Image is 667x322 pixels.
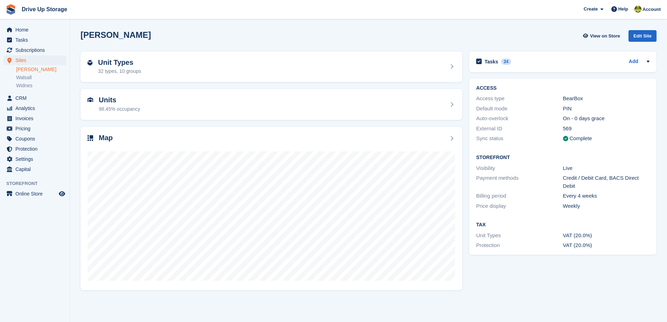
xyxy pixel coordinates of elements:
[16,74,66,81] a: Walsall
[99,134,113,142] h2: Map
[476,222,649,228] h2: Tax
[476,232,563,240] div: Unit Types
[98,68,141,75] div: 32 types, 10 groups
[15,164,57,174] span: Capital
[88,97,93,102] img: unit-icn-7be61d7bf1b0ce9d3e12c5938cc71ed9869f7b940bace4675aadf7bd6d80202e.svg
[4,164,66,174] a: menu
[15,35,57,45] span: Tasks
[4,55,66,65] a: menu
[476,202,563,210] div: Price display
[15,45,57,55] span: Subscriptions
[4,154,66,164] a: menu
[99,105,140,113] div: 98.45% occupancy
[99,96,140,104] h2: Units
[590,33,620,40] span: View on Store
[476,125,563,133] div: External ID
[485,59,498,65] h2: Tasks
[570,135,592,143] div: Complete
[88,135,93,141] img: map-icn-33ee37083ee616e46c38cad1a60f524a97daa1e2b2c8c0bc3eb3415660979fc1.svg
[563,232,649,240] div: VAT (20.0%)
[15,114,57,123] span: Invoices
[81,30,151,40] h2: [PERSON_NAME]
[15,154,57,164] span: Settings
[629,58,638,66] a: Add
[476,85,649,91] h2: ACCESS
[6,4,16,15] img: stora-icon-8386f47178a22dfd0bd8f6a31ec36ba5ce8667c1dd55bd0f319d3a0aa187defe.svg
[15,103,57,113] span: Analytics
[19,4,70,15] a: Drive Up Storage
[81,52,462,82] a: Unit Types 32 types, 10 groups
[501,59,511,65] div: 24
[81,89,462,120] a: Units 98.45% occupancy
[4,93,66,103] a: menu
[16,82,66,89] a: Widnes
[15,124,57,133] span: Pricing
[476,192,563,200] div: Billing period
[628,30,656,44] a: Edit Site
[476,164,563,172] div: Visibility
[15,25,57,35] span: Home
[476,174,563,190] div: Payment methods
[81,127,462,290] a: Map
[563,105,649,113] div: PIN
[4,189,66,199] a: menu
[563,241,649,249] div: VAT (20.0%)
[634,6,641,13] img: Lindsay Dawes
[563,95,649,103] div: BearBox
[563,125,649,133] div: 569
[584,6,598,13] span: Create
[618,6,628,13] span: Help
[4,114,66,123] a: menu
[563,202,649,210] div: Weekly
[476,115,563,123] div: Auto-overlock
[15,144,57,154] span: Protection
[4,45,66,55] a: menu
[88,60,92,66] img: unit-type-icn-2b2737a686de81e16bb02015468b77c625bbabd49415b5ef34ead5e3b44a266d.svg
[4,144,66,154] a: menu
[4,35,66,45] a: menu
[582,30,623,42] a: View on Store
[476,95,563,103] div: Access type
[642,6,661,13] span: Account
[563,174,649,190] div: Credit / Debit Card, BACS Direct Debit
[476,105,563,113] div: Default mode
[563,164,649,172] div: Live
[476,241,563,249] div: Protection
[563,115,649,123] div: On - 0 days grace
[15,55,57,65] span: Sites
[58,190,66,198] a: Preview store
[4,25,66,35] a: menu
[4,134,66,144] a: menu
[4,103,66,113] a: menu
[628,30,656,42] div: Edit Site
[98,59,141,67] h2: Unit Types
[15,134,57,144] span: Coupons
[6,180,70,187] span: Storefront
[476,135,563,143] div: Sync status
[16,66,66,73] a: [PERSON_NAME]
[15,93,57,103] span: CRM
[476,155,649,160] h2: Storefront
[15,189,57,199] span: Online Store
[563,192,649,200] div: Every 4 weeks
[4,124,66,133] a: menu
